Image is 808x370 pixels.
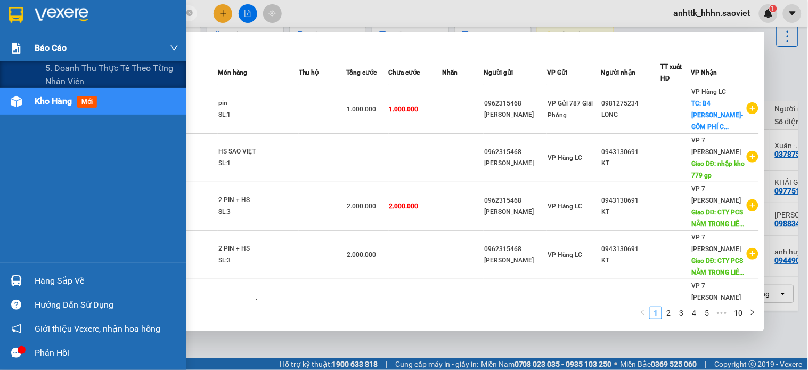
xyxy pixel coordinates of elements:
[691,185,741,204] span: VP 7 [PERSON_NAME]
[691,88,726,95] span: VP Hàng LC
[663,307,674,319] a: 2
[691,160,745,179] span: Giao DĐ: nhập kho 779 gp
[45,61,178,88] span: 5. Doanh thu thực tế theo từng nhân viên
[746,307,759,319] li: Next Page
[170,44,178,52] span: down
[484,147,546,158] div: 0962315468
[11,300,21,310] span: question-circle
[389,106,419,113] span: 1.000.000
[548,251,582,259] span: VP Hàng LC
[142,9,257,26] b: [DOMAIN_NAME]
[548,154,582,162] span: VP Hàng LC
[484,109,546,120] div: [PERSON_NAME]
[636,307,649,319] button: left
[9,7,23,23] img: logo-vxr
[691,257,744,276] span: Giao DĐ: CTY PCS NẰM TRONG LIÊ...
[186,9,193,19] span: close-circle
[601,69,636,76] span: Người nhận
[691,69,717,76] span: VP Nhận
[731,307,746,319] a: 10
[650,307,662,319] a: 1
[218,255,298,267] div: SL: 3
[484,69,513,76] span: Người gửi
[299,69,319,76] span: Thu hộ
[602,195,660,206] div: 0943130691
[6,9,59,62] img: logo.jpg
[218,297,298,309] div: 3 CỤC PIN KÈM HS
[389,69,420,76] span: Chưa cước
[218,69,247,76] span: Món hàng
[691,282,741,301] span: VP 7 [PERSON_NAME]
[640,309,646,316] span: left
[548,100,593,119] span: VP Gửi 787 Giải Phóng
[484,195,546,206] div: 0962315468
[11,43,22,54] img: solution-icon
[547,69,567,76] span: VP Gửi
[218,109,298,121] div: SL: 1
[747,102,758,114] span: plus-circle
[347,203,376,210] span: 2.000.000
[484,244,546,255] div: 0962315468
[218,98,298,109] div: pin
[218,146,298,158] div: HS SAO VIẸT
[6,62,86,79] h2: 1PR757ME
[730,307,746,319] li: 10
[602,206,660,218] div: KT
[218,195,298,206] div: 2 PIN + HS
[64,25,130,43] b: Sao Việt
[700,307,713,319] li: 5
[35,297,178,313] div: Hướng dẫn sử dụng
[35,96,72,106] span: Kho hàng
[389,203,419,210] span: 2.000.000
[347,106,376,113] span: 1.000.000
[636,307,649,319] li: Previous Page
[484,158,546,169] div: [PERSON_NAME]
[675,307,687,319] a: 3
[660,63,682,82] span: TT xuất HĐ
[688,307,700,319] li: 4
[746,307,759,319] button: right
[602,255,660,266] div: KT
[691,208,744,228] span: Giao DĐ: CTY PCS NẰM TRONG LIÊ...
[11,348,21,358] span: message
[11,275,22,286] img: warehouse-icon
[713,307,730,319] span: •••
[218,243,298,255] div: 2 PIN + HS
[484,206,546,218] div: [PERSON_NAME]
[602,244,660,255] div: 0943130691
[77,96,97,108] span: mới
[442,69,458,76] span: Nhãn
[602,109,660,120] div: LONG
[713,307,730,319] li: Next 5 Pages
[701,307,713,319] a: 5
[218,206,298,218] div: SL: 3
[747,199,758,211] span: plus-circle
[347,251,376,259] span: 2.000.000
[602,98,660,109] div: 0981275234
[662,307,675,319] li: 2
[691,136,741,156] span: VP 7 [PERSON_NAME]
[11,96,22,107] img: warehouse-icon
[602,298,660,309] div: 0943130691
[186,10,193,16] span: close-circle
[35,322,160,335] span: Giới thiệu Vexere, nhận hoa hồng
[35,345,178,361] div: Phản hồi
[675,307,688,319] li: 3
[548,300,582,307] span: VP Hàng LC
[602,147,660,158] div: 0943130691
[35,273,178,289] div: Hàng sắp về
[749,309,756,316] span: right
[747,151,758,163] span: plus-circle
[56,62,257,129] h2: VP Nhận: VP Hàng LC
[649,307,662,319] li: 1
[484,98,546,109] div: 0962315468
[484,298,546,309] div: 0962315468
[688,307,700,319] a: 4
[218,158,298,170] div: SL: 1
[602,158,660,169] div: KT
[548,203,582,210] span: VP Hàng LC
[484,255,546,266] div: [PERSON_NAME]
[747,248,758,260] span: plus-circle
[691,234,741,253] span: VP 7 [PERSON_NAME]
[346,69,377,76] span: Tổng cước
